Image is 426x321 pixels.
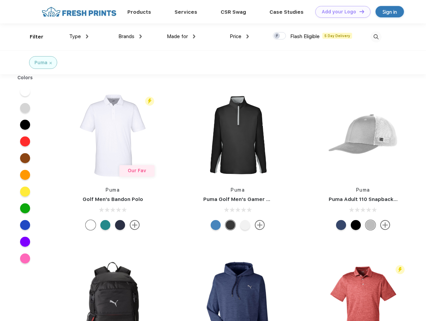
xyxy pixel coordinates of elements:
div: Navy Blazer [115,220,125,230]
a: CSR Swag [221,9,246,15]
a: Products [127,9,151,15]
img: more.svg [380,220,390,230]
div: Green Lagoon [100,220,110,230]
div: Quarry with Brt Whit [365,220,376,230]
a: Puma [231,187,245,193]
img: flash_active_toggle.svg [396,265,405,274]
img: DT [359,10,364,13]
img: dropdown.png [139,34,142,38]
a: Puma Golf Men's Gamer Golf Quarter-Zip [203,196,309,202]
div: Pma Blk Pma Blk [351,220,361,230]
img: func=resize&h=266 [319,91,408,180]
div: Puma [34,59,47,66]
span: Our Fav [128,168,146,173]
div: Peacoat with Qut Shd [336,220,346,230]
div: Puma Black [225,220,235,230]
img: fo%20logo%202.webp [40,6,118,18]
img: dropdown.png [86,34,88,38]
img: func=resize&h=266 [193,91,282,180]
img: dropdown.png [193,34,195,38]
div: Add your Logo [322,9,356,15]
a: Golf Men's Bandon Polo [83,196,143,202]
a: Sign in [376,6,404,17]
img: more.svg [255,220,265,230]
img: dropdown.png [246,34,249,38]
span: Price [230,33,241,39]
img: func=resize&h=266 [68,91,157,180]
span: Type [69,33,81,39]
div: Bright Cobalt [211,220,221,230]
img: more.svg [130,220,140,230]
img: filter_cancel.svg [49,62,52,64]
img: flash_active_toggle.svg [145,97,154,106]
img: desktop_search.svg [370,31,382,42]
a: Puma [106,187,120,193]
div: Sign in [383,8,397,16]
a: Services [175,9,197,15]
div: Bright White [240,220,250,230]
a: Puma [356,187,370,193]
span: Flash Eligible [290,33,320,39]
span: 5 Day Delivery [322,33,352,39]
div: Colors [12,74,38,81]
span: Brands [118,33,134,39]
div: Filter [30,33,43,41]
div: Bright White [86,220,96,230]
span: Made for [167,33,188,39]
